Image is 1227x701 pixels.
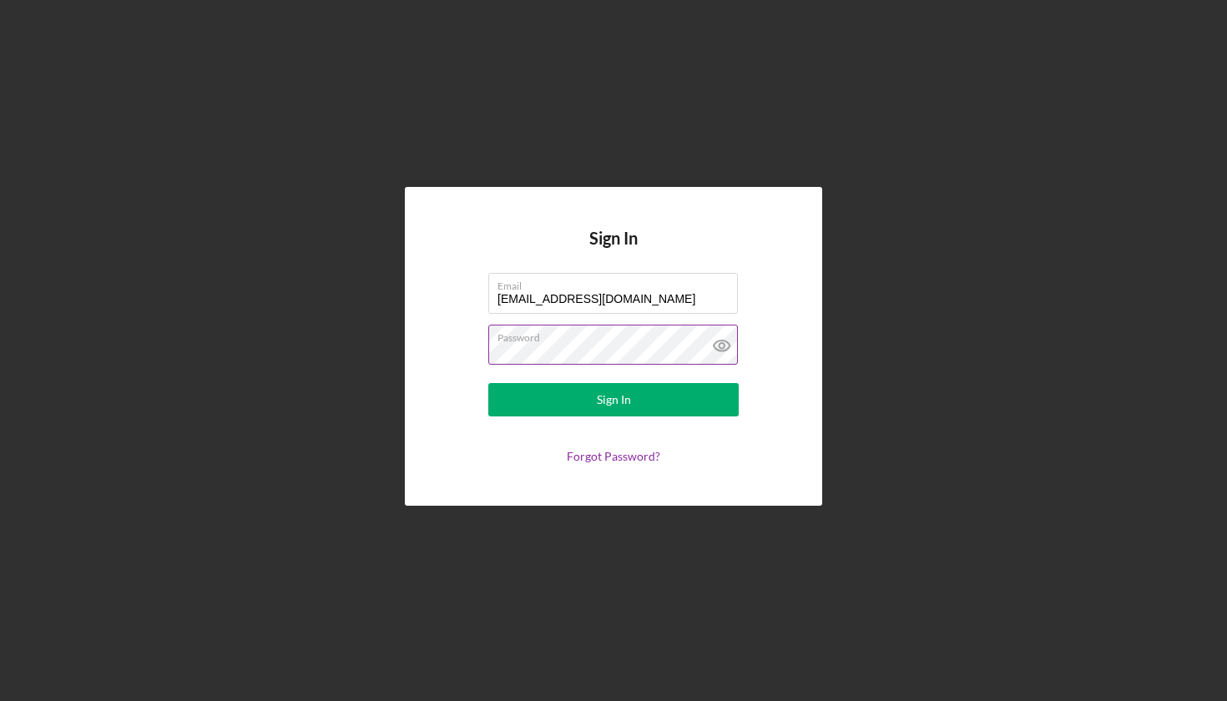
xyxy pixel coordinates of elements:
button: Sign In [488,383,739,416]
a: Forgot Password? [567,449,660,463]
label: Email [497,274,738,292]
label: Password [497,325,738,344]
h4: Sign In [589,229,638,273]
div: Sign In [597,383,631,416]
